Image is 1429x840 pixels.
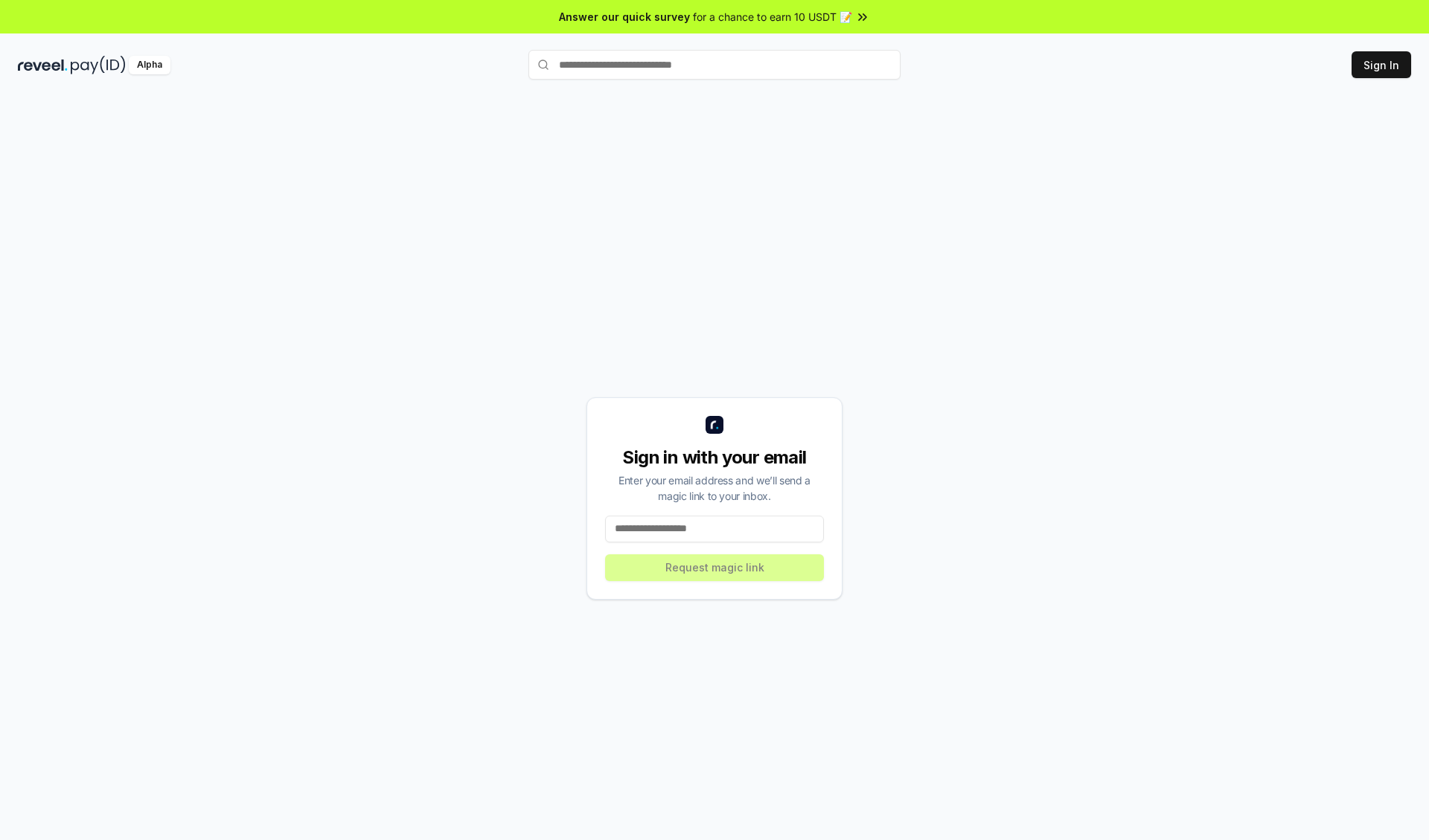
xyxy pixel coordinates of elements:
img: logo_small [706,416,723,434]
button: Sign In [1352,51,1411,78]
div: Alpha [129,56,170,74]
img: reveel_dark [18,56,68,74]
div: Enter your email address and we’ll send a magic link to your inbox. [605,472,824,504]
div: Sign in with your email [605,446,824,469]
span: Answer our quick survey [559,9,690,25]
span: for a chance to earn 10 USDT 📝 [693,9,852,25]
img: pay_id [71,56,126,74]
